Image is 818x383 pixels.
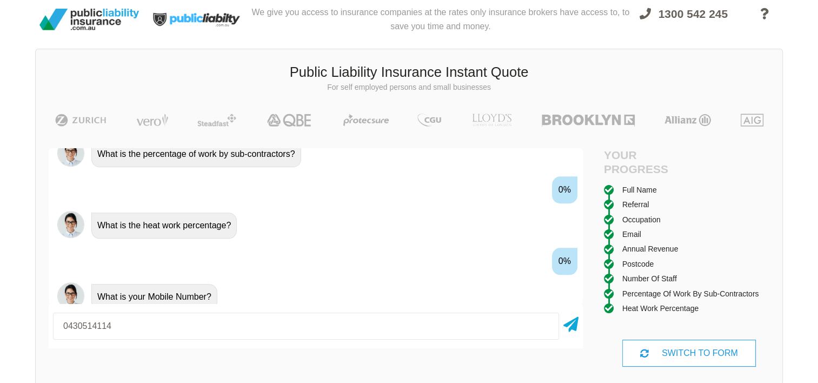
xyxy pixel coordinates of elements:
[622,258,654,270] div: Postcode
[57,140,84,167] img: Chatbot | PLI
[659,8,728,20] span: 1300 542 245
[57,282,84,309] img: Chatbot | PLI
[537,114,639,127] img: Brooklyn | Public Liability Insurance
[604,148,689,175] h4: Your Progress
[622,228,641,240] div: Email
[622,214,661,226] div: Occupation
[622,273,677,285] div: Number of staff
[91,141,301,167] div: What is the percentage of work by sub-contractors?
[622,184,657,196] div: Full Name
[413,114,445,127] img: CGU | Public Liability Insurance
[57,211,84,238] img: Chatbot | PLI
[622,243,679,255] div: Annual Revenue
[622,288,759,300] div: Percentage of work by sub-contractors
[659,114,716,127] img: Allianz | Public Liability Insurance
[622,340,756,367] div: SWITCH TO FORM
[630,1,737,42] a: 1300 542 245
[44,63,774,82] h3: Public Liability Insurance Instant Quote
[131,114,173,127] img: Vero | Public Liability Insurance
[552,248,577,275] div: 0%
[91,213,237,239] div: What is the heat work percentage?
[622,302,699,314] div: Heat work percentage
[466,114,518,127] img: LLOYD's | Public Liability Insurance
[736,114,768,127] img: AIG | Public Liability Insurance
[35,4,143,35] img: Public Liability Insurance
[552,176,577,203] div: 0%
[44,82,774,93] p: For self employed persons and small businesses
[622,199,649,210] div: Referral
[261,114,319,127] img: QBE | Public Liability Insurance
[193,114,241,127] img: Steadfast | Public Liability Insurance
[50,114,111,127] img: Zurich | Public Liability Insurance
[91,284,217,310] div: What is your Mobile Number?
[339,114,394,127] img: Protecsure | Public Liability Insurance
[53,313,559,340] input: Your mobile number, eg: +61xxxxxxxxxx / 0xxxxxxxxx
